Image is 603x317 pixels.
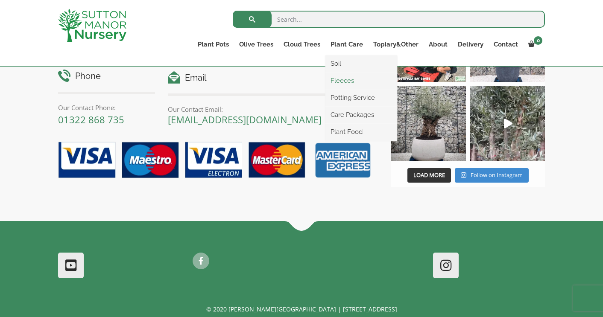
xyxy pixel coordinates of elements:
[470,86,545,161] img: New arrivals Monday morning of beautiful olive trees 🤩🤩 The weather is beautiful this summer, gre...
[58,9,126,42] img: logo
[325,108,397,121] a: Care Packages
[325,91,397,104] a: Potting Service
[471,171,523,179] span: Follow on Instagram
[58,70,155,83] h4: Phone
[325,57,397,70] a: Soil
[461,172,466,178] svg: Instagram
[407,168,451,183] button: Load More
[455,168,529,183] a: Instagram Follow on Instagram
[278,38,325,50] a: Cloud Trees
[489,38,523,50] a: Contact
[453,38,489,50] a: Delivery
[234,38,278,50] a: Olive Trees
[193,38,234,50] a: Plant Pots
[368,38,424,50] a: Topiary&Other
[470,86,545,161] a: Play
[504,119,512,128] svg: Play
[58,113,124,126] a: 01322 868 735
[168,71,374,84] h4: Email
[424,38,453,50] a: About
[534,36,542,45] span: 0
[58,102,155,113] p: Our Contact Phone:
[523,38,545,50] a: 0
[391,86,466,161] img: Check out this beauty we potted at our nursery today ❤️‍🔥 A huge, ancient gnarled Olive tree plan...
[233,11,545,28] input: Search...
[325,38,368,50] a: Plant Care
[168,104,374,114] p: Our Contact Email:
[325,125,397,138] a: Plant Food
[52,137,374,184] img: payment-options.png
[325,74,397,87] a: Fleeces
[58,304,545,314] p: © 2020 [PERSON_NAME][GEOGRAPHIC_DATA] | [STREET_ADDRESS]
[168,113,322,126] a: [EMAIL_ADDRESS][DOMAIN_NAME]
[413,171,445,179] span: Load More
